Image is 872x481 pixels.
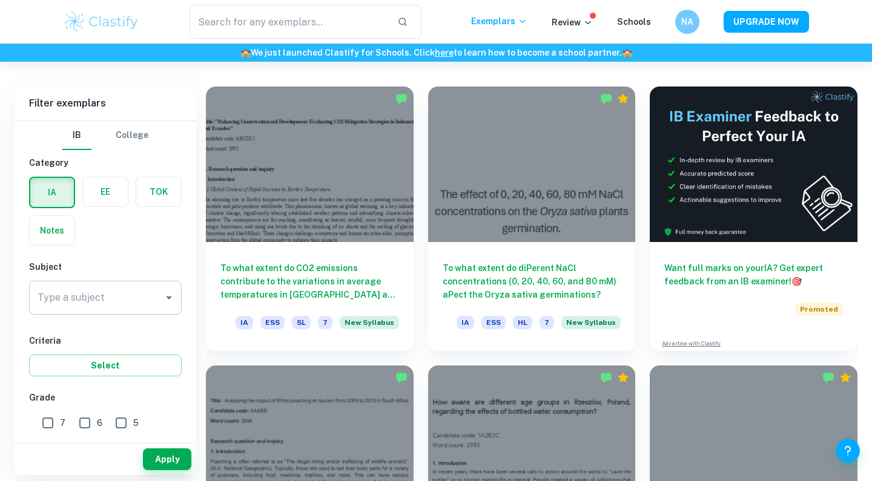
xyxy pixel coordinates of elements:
[561,316,621,336] div: Starting from the May 2026 session, the ESS IA requirements have changed. We created this exempla...
[681,15,695,28] h6: NA
[190,5,388,39] input: Search for any exemplars...
[822,371,834,384] img: Marked
[540,316,554,329] span: 7
[15,87,196,120] h6: Filter exemplars
[240,48,251,57] span: 🏫
[340,316,399,336] div: Starting from the May 2026 session, the ESS IA requirements have changed. We created this exempla...
[791,276,802,286] span: 🎯
[836,439,860,463] button: Help and Feedback
[143,448,191,470] button: Apply
[839,371,851,384] div: Premium
[340,316,399,329] span: New Syllabus
[622,48,632,57] span: 🏫
[29,391,182,404] h6: Grade
[30,216,74,245] button: Notes
[160,289,177,306] button: Open
[206,87,414,351] a: To what extent do CO2 emissions contribute to the variations in average temperatures in [GEOGRAPH...
[220,261,399,301] h6: To what extent do CO2 emissions contribute to the variations in average temperatures in [GEOGRAPH...
[795,303,843,316] span: Promoted
[675,10,699,34] button: NA
[30,178,74,207] button: IA
[617,371,629,384] div: Premium
[513,316,532,329] span: HL
[29,156,182,169] h6: Category
[395,93,408,105] img: Marked
[2,46,870,59] h6: We just launched Clastify for Schools. Click to learn how to become a school partner.
[552,16,593,29] p: Review
[443,261,621,301] h6: To what extent do diPerent NaCl concentrations (0, 20, 40, 60, and 80 mM) aPect the Oryza sativa ...
[63,10,140,34] img: Clastify logo
[600,371,612,384] img: Marked
[29,334,182,347] h6: Criteria
[97,416,102,430] span: 6
[600,93,612,105] img: Marked
[435,48,454,57] a: here
[60,416,65,430] span: 7
[62,121,91,150] button: IB
[29,355,182,376] button: Select
[664,261,843,288] h6: Want full marks on your IA ? Get expert feedback from an IB examiner!
[318,316,332,329] span: 7
[617,17,651,27] a: Schools
[561,316,621,329] span: New Syllabus
[617,93,629,105] div: Premium
[133,416,139,430] span: 5
[662,339,721,348] a: Advertise with Clastify
[136,177,181,206] button: TOK
[650,87,857,242] img: Thumbnail
[428,87,636,351] a: To what extent do diPerent NaCl concentrations (0, 20, 40, 60, and 80 mM) aPect the Oryza sativa ...
[83,177,128,206] button: EE
[457,316,474,329] span: IA
[260,316,285,329] span: ESS
[481,316,506,329] span: ESS
[116,121,148,150] button: College
[650,87,857,351] a: Want full marks on yourIA? Get expert feedback from an IB examiner!PromotedAdvertise with Clastify
[29,260,182,273] h6: Subject
[724,11,809,33] button: UPGRADE NOW
[471,15,527,28] p: Exemplars
[236,316,253,329] span: IA
[292,316,311,329] span: SL
[395,371,408,384] img: Marked
[62,121,148,150] div: Filter type choice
